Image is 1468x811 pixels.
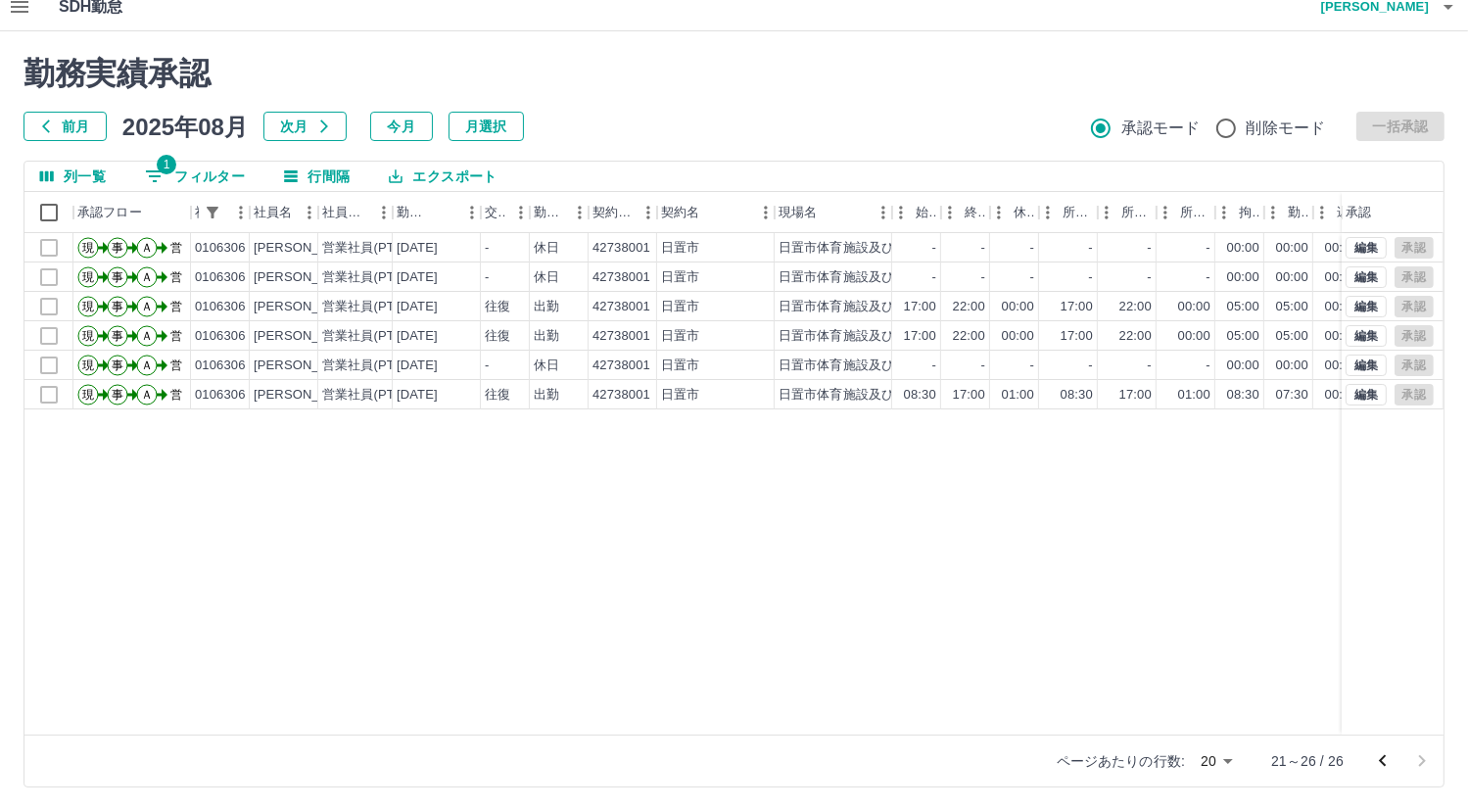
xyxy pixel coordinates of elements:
div: - [932,268,936,287]
text: Ａ [141,300,153,313]
div: - [1148,357,1152,375]
div: [DATE] [397,239,438,258]
div: 日置市体育施設及び日置市都市公園運動施設 [779,357,1036,375]
div: 08:30 [1061,386,1093,405]
button: ソート [430,199,457,226]
div: 00:00 [1276,268,1308,287]
div: [PERSON_NAME] [254,239,360,258]
div: 往復 [485,327,510,346]
div: - [1148,268,1152,287]
button: メニュー [506,198,536,227]
text: 事 [112,329,123,343]
div: 日置市体育施設及び日置市都市公園運動施設 [779,298,1036,316]
div: 営業社員(PT契約) [322,268,425,287]
button: 次月 [263,112,347,141]
div: [DATE] [397,327,438,346]
div: [DATE] [397,357,438,375]
h5: 2025年08月 [122,112,248,141]
div: 勤務 [1288,192,1309,233]
div: 承認 [1346,192,1371,233]
div: 00:00 [1325,327,1357,346]
div: - [932,357,936,375]
div: 00:00 [1227,268,1259,287]
div: - [1207,268,1210,287]
button: メニュー [295,198,324,227]
div: 00:00 [1002,298,1034,316]
div: 日置市体育施設及び日置市都市公園運動施設 [779,386,1036,405]
div: [PERSON_NAME] [254,327,360,346]
div: 42738001 [592,386,650,405]
div: 拘束 [1215,192,1264,233]
button: フィルター表示 [199,199,226,226]
text: 営 [170,241,182,255]
button: 編集 [1346,355,1387,376]
div: 休日 [534,357,559,375]
div: 42738001 [592,268,650,287]
text: Ａ [141,270,153,284]
button: 編集 [1346,296,1387,317]
div: 営業社員(PT契約) [322,327,425,346]
div: 1件のフィルターを適用中 [199,199,226,226]
text: Ａ [141,358,153,372]
div: - [981,357,985,375]
button: メニュー [869,198,898,227]
div: 22:00 [953,327,985,346]
button: フィルター表示 [129,162,260,191]
div: - [1089,239,1093,258]
div: 営業社員(PT契約) [322,357,425,375]
div: 休日 [534,268,559,287]
div: 00:00 [1227,239,1259,258]
div: 22:00 [1119,327,1152,346]
div: 17:00 [904,327,936,346]
button: メニュー [634,198,663,227]
div: 社員区分 [318,192,393,233]
div: 出勤 [534,386,559,405]
div: 始業 [892,192,941,233]
div: 交通費 [481,192,530,233]
text: 現 [82,388,94,402]
div: 日置市 [661,386,699,405]
div: 承認フロー [77,192,142,233]
div: 出勤 [534,298,559,316]
div: 勤務区分 [530,192,589,233]
button: メニュー [457,198,487,227]
div: - [981,268,985,287]
div: - [1089,357,1093,375]
div: - [1030,239,1034,258]
div: 0106306 [195,386,246,405]
div: - [932,239,936,258]
text: 営 [170,358,182,372]
div: 交通費 [485,192,506,233]
div: 出勤 [534,327,559,346]
div: [PERSON_NAME] [254,357,360,375]
div: - [1207,357,1210,375]
div: 社員名 [250,192,318,233]
div: 勤務日 [397,192,430,233]
button: 前月 [24,112,107,141]
div: 勤務 [1264,192,1313,233]
div: 42738001 [592,327,650,346]
div: 契約名 [661,192,699,233]
div: 17:00 [953,386,985,405]
div: 休憩 [1014,192,1035,233]
span: 1 [157,155,176,174]
text: 現 [82,329,94,343]
div: 所定開始 [1063,192,1094,233]
div: 契約コード [589,192,657,233]
div: 08:30 [904,386,936,405]
div: 往復 [485,386,510,405]
button: 月選択 [449,112,524,141]
button: 編集 [1346,237,1387,259]
div: [PERSON_NAME] [254,298,360,316]
div: 08:30 [1227,386,1259,405]
text: 事 [112,270,123,284]
div: 22:00 [1119,298,1152,316]
div: 00:00 [1227,357,1259,375]
div: 05:00 [1276,327,1308,346]
text: 営 [170,270,182,284]
div: - [1207,239,1210,258]
h2: 勤務実績承認 [24,55,1444,92]
div: 日置市体育施設及び日置市都市公園運動施設 [779,327,1036,346]
div: - [1148,239,1152,258]
div: 日置市 [661,298,699,316]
